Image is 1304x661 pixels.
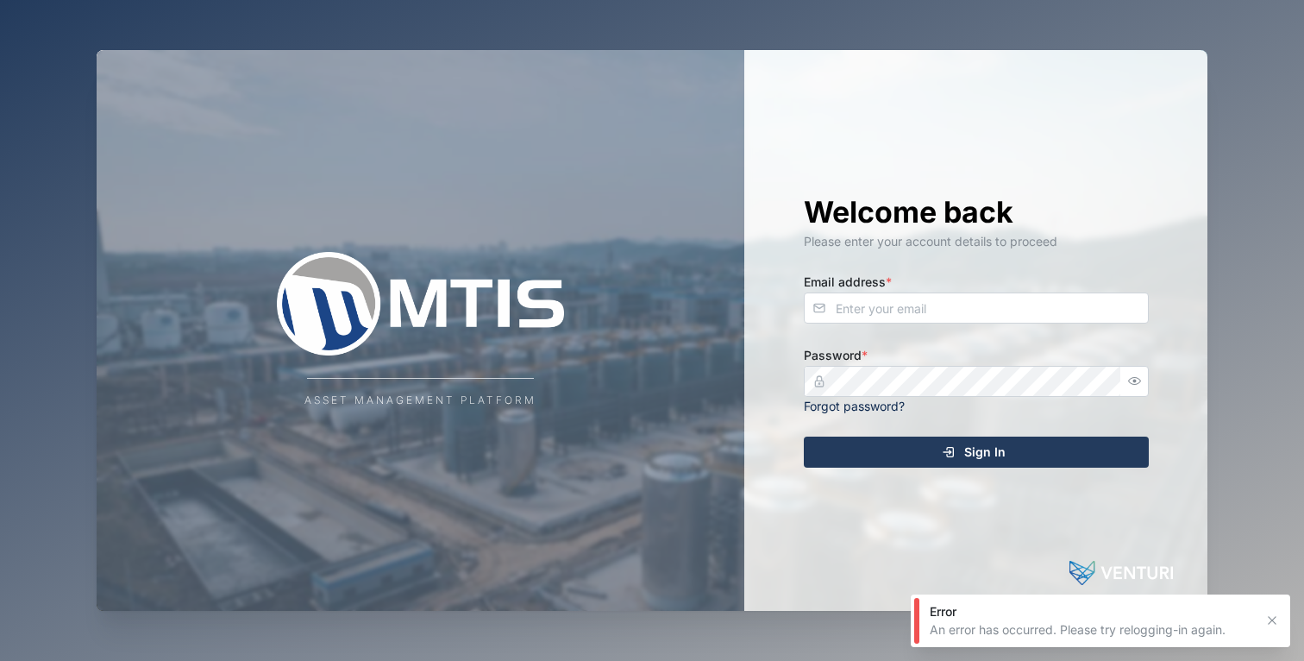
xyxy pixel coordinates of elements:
[804,346,868,365] label: Password
[964,438,1006,467] span: Sign In
[1069,556,1173,590] img: Powered by: Venturi
[930,621,1254,639] div: An error has occurred. Please try relogging-in again.
[804,399,905,413] a: Forgot password?
[304,393,536,409] div: Asset Management Platform
[804,437,1149,468] button: Sign In
[804,193,1149,231] h1: Welcome back
[930,603,1254,620] div: Error
[804,232,1149,251] div: Please enter your account details to proceed
[804,273,892,292] label: Email address
[248,252,593,356] img: Company Logo
[804,293,1149,324] input: Enter your email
